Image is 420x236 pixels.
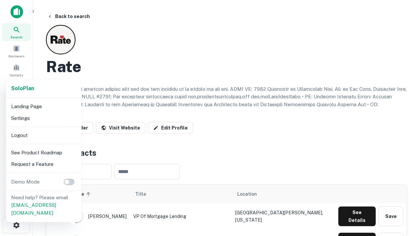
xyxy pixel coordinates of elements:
li: See Product Roadmap [9,147,79,159]
p: Demo Mode [9,178,42,186]
li: Landing Page [9,101,79,112]
strong: Solo Plan [11,85,34,91]
iframe: Chat Widget [387,163,420,194]
p: Need help? Please email [11,194,76,217]
a: SoloPlan [11,85,34,92]
a: [EMAIL_ADDRESS][DOMAIN_NAME] [11,202,56,216]
li: Logout [9,129,79,141]
li: Settings [9,112,79,124]
li: Request a Feature [9,158,79,170]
